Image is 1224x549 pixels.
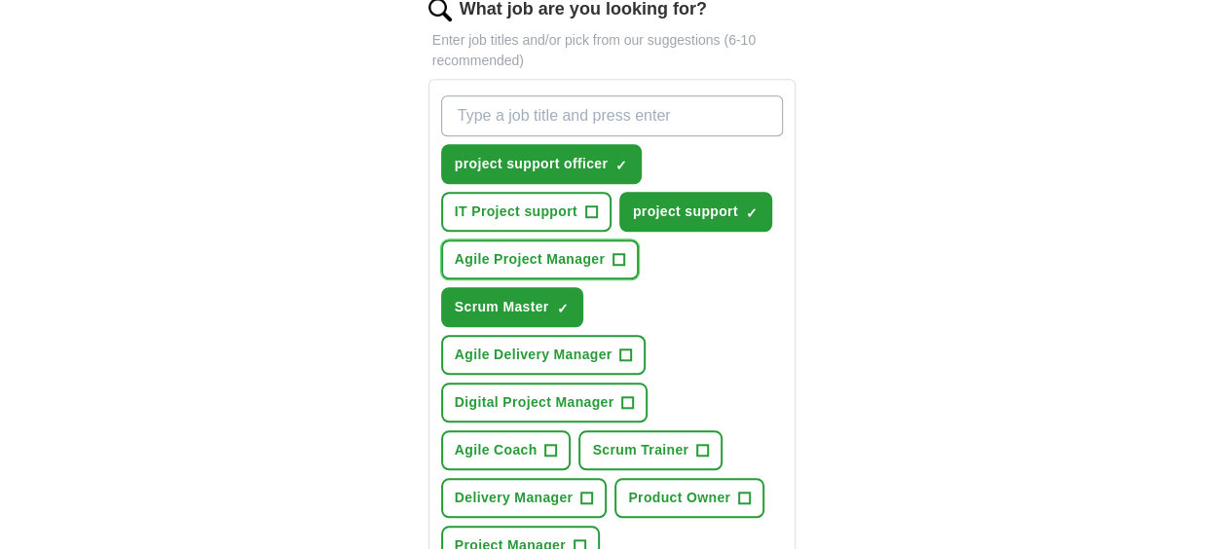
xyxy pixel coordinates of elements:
button: Agile Project Manager [441,239,639,279]
button: project support officer✓ [441,144,642,184]
span: Delivery Manager [455,488,574,508]
span: ✓ [746,205,758,221]
span: ✓ [557,301,569,316]
span: Scrum Master [455,297,549,317]
span: IT Project support [455,201,577,222]
span: Agile Coach [455,440,538,460]
button: Scrum Trainer [578,430,723,470]
button: IT Project support [441,192,612,232]
input: Type a job title and press enter [441,95,784,136]
span: Scrum Trainer [592,440,688,460]
button: Delivery Manager [441,478,608,518]
span: project support officer [455,154,608,174]
span: Agile Delivery Manager [455,345,612,365]
button: Product Owner [614,478,764,518]
button: Agile Coach [441,430,572,470]
span: project support [633,201,738,222]
span: Digital Project Manager [455,392,614,413]
p: Enter job titles and/or pick from our suggestions (6-10 recommended) [428,30,797,71]
span: Product Owner [628,488,730,508]
button: project support✓ [619,192,772,232]
span: ✓ [615,158,627,173]
button: Agile Delivery Manager [441,335,647,375]
span: Agile Project Manager [455,249,605,270]
button: Digital Project Manager [441,383,649,422]
button: Scrum Master✓ [441,287,583,327]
